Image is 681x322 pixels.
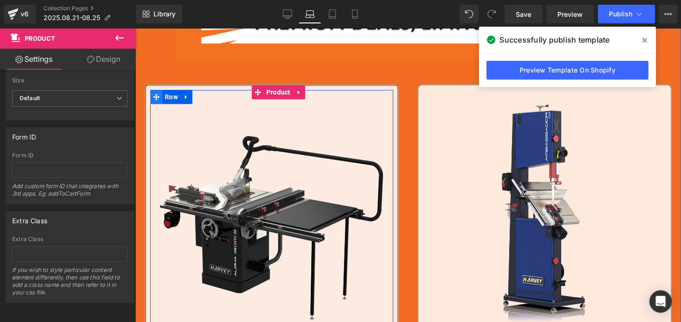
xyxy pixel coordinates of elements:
[546,5,594,23] a: Preview
[276,5,299,23] a: Desktop
[486,61,648,80] a: Preview Template On Shopify
[20,95,40,102] b: Default
[12,212,47,225] div: Extra Class
[44,14,100,22] span: 2025.08.21-08.25
[154,10,176,18] span: Library
[70,49,138,70] a: Design
[299,5,321,23] a: Laptop
[460,5,478,23] button: Undo
[288,62,531,305] img: AMBASSADOR C14Pro 3HP 14
[25,35,55,42] span: Product
[136,5,182,23] a: New Library
[15,62,258,305] img: ALPHA HW110TC-36Pro & 52Pro 10
[516,9,531,19] span: Save
[649,290,672,313] div: Open Intercom Messenger
[321,5,344,23] a: Tablet
[12,236,127,242] div: Extra Class
[158,57,170,71] a: Expand / Collapse
[557,9,583,19] span: Preview
[482,5,501,23] button: Redo
[44,5,136,12] a: Collection Pages
[19,8,30,20] div: v6
[344,5,366,23] a: Mobile
[129,57,158,71] span: Product
[12,152,127,159] div: Form ID
[609,10,632,18] span: Publish
[12,128,36,141] div: Form ID
[27,62,45,76] span: Row
[12,266,127,302] div: If you wish to style particular content element differently, then use this field to add a class n...
[598,5,655,23] button: Publish
[12,77,127,87] label: Size
[4,5,36,23] a: v6
[12,183,127,204] div: Add custom form ID that integrates with 3rd apps. Eg: addToCartForm
[499,34,609,45] span: Successfully publish template
[45,62,57,76] a: Expand / Collapse
[659,5,677,23] button: More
